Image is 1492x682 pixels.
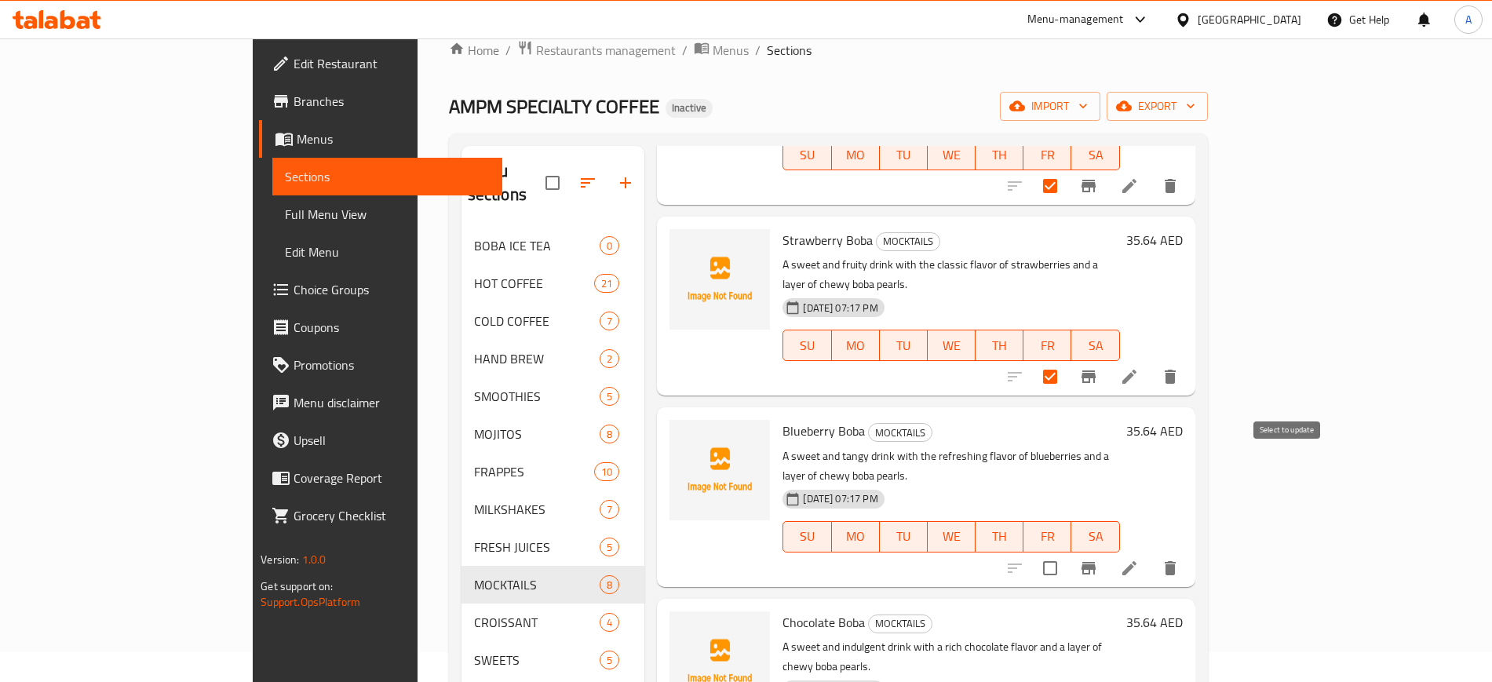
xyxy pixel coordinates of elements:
[976,330,1023,361] button: TH
[297,129,489,148] span: Menus
[1120,177,1139,195] a: Edit menu item
[607,164,644,202] button: Add section
[461,302,645,340] div: COLD COFFEE7
[877,232,939,250] span: MOCKTAILS
[259,346,502,384] a: Promotions
[1027,10,1124,29] div: Menu-management
[1030,144,1065,166] span: FR
[1034,360,1067,393] span: Select to update
[600,653,618,668] span: 5
[934,144,969,166] span: WE
[880,139,928,170] button: TU
[1000,92,1100,121] button: import
[666,101,713,115] span: Inactive
[1071,139,1119,170] button: SA
[1120,559,1139,578] a: Edit menu item
[302,549,326,570] span: 1.0.0
[1107,92,1208,121] button: export
[600,349,619,368] div: items
[1151,167,1189,205] button: delete
[868,615,932,633] div: MOCKTAILS
[449,40,1208,60] nav: breadcrumb
[600,575,619,594] div: items
[886,334,921,357] span: TU
[1071,330,1119,361] button: SA
[595,276,618,291] span: 21
[928,330,976,361] button: WE
[505,41,511,60] li: /
[474,538,600,556] span: FRESH JUICES
[600,578,618,593] span: 8
[474,651,600,669] span: SWEETS
[461,264,645,302] div: HOT COFFEE21
[782,330,831,361] button: SU
[976,521,1023,553] button: TH
[474,236,600,255] span: BOBA ICE TEA
[976,139,1023,170] button: TH
[474,462,594,481] span: FRAPPES
[868,423,932,442] div: MOCKTAILS
[1120,367,1139,386] a: Edit menu item
[832,330,880,361] button: MO
[713,41,749,60] span: Menus
[285,243,489,261] span: Edit Menu
[832,139,880,170] button: MO
[600,425,619,443] div: items
[782,521,831,553] button: SU
[600,387,619,406] div: items
[600,314,618,329] span: 7
[536,166,569,199] span: Select all sections
[261,576,333,596] span: Get support on:
[767,41,812,60] span: Sections
[261,549,299,570] span: Version:
[782,419,865,443] span: Blueberry Boba
[259,308,502,346] a: Coupons
[1119,97,1195,116] span: export
[461,377,645,415] div: SMOOTHIES5
[474,387,600,406] div: SMOOTHIES
[600,502,618,517] span: 7
[294,356,489,374] span: Promotions
[259,271,502,308] a: Choice Groups
[600,427,618,442] span: 8
[600,389,618,404] span: 5
[600,538,619,556] div: items
[474,575,600,594] span: MOCKTAILS
[294,506,489,525] span: Grocery Checklist
[474,500,600,519] span: MILKSHAKES
[259,421,502,459] a: Upsell
[259,45,502,82] a: Edit Restaurant
[782,611,865,634] span: Chocolate Boba
[536,41,676,60] span: Restaurants management
[876,232,940,251] div: MOCKTAILS
[838,144,874,166] span: MO
[461,415,645,453] div: MOJITOS8
[982,525,1017,548] span: TH
[600,312,619,330] div: items
[285,205,489,224] span: Full Menu View
[1030,525,1065,548] span: FR
[600,651,619,669] div: items
[474,349,600,368] span: HAND BREW
[982,144,1017,166] span: TH
[294,92,489,111] span: Branches
[461,491,645,528] div: MILKSHAKES7
[600,352,618,367] span: 2
[1151,549,1189,587] button: delete
[782,228,873,252] span: Strawberry Boba
[1070,358,1107,396] button: Branch-specific-item
[294,318,489,337] span: Coupons
[449,89,659,124] span: AMPM SPECIALTY COFFEE
[838,334,874,357] span: MO
[261,592,360,612] a: Support.OpsPlatform
[600,540,618,555] span: 5
[790,334,825,357] span: SU
[461,227,645,264] div: BOBA ICE TEA0
[474,613,600,632] span: CROISSANT
[790,525,825,548] span: SU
